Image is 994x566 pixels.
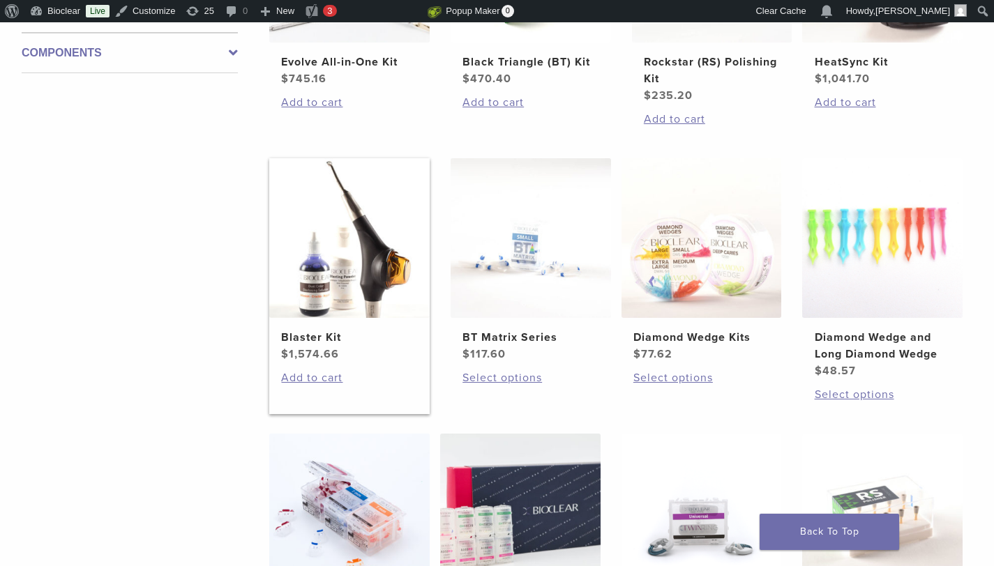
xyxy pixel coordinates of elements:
span: $ [815,72,822,86]
h2: Evolve All-in-One Kit [281,54,417,70]
a: Diamond Wedge KitsDiamond Wedge Kits $77.62 [622,158,782,363]
a: Add to cart: “HeatSync Kit” [815,94,951,111]
h2: Blaster Kit [281,329,417,346]
span: $ [815,364,822,378]
bdi: 77.62 [633,347,672,361]
a: Select options for “Diamond Wedge and Long Diamond Wedge” [815,386,951,403]
a: BT Matrix SeriesBT Matrix Series $117.60 [451,158,611,363]
span: 0 [502,5,514,17]
span: 3 [327,6,332,16]
a: Select options for “BT Matrix Series” [462,369,598,386]
h2: Diamond Wedge Kits [633,329,769,346]
span: [PERSON_NAME] [875,6,950,16]
span: $ [462,72,470,86]
a: Add to cart: “Blaster Kit” [281,369,417,386]
bdi: 1,574.66 [281,347,339,361]
a: Back To Top [760,514,899,550]
span: $ [644,89,652,102]
bdi: 1,041.70 [815,72,870,86]
label: Components [22,45,238,61]
bdi: 235.20 [644,89,693,102]
bdi: 470.40 [462,72,511,86]
h2: BT Matrix Series [462,329,598,346]
img: Views over 48 hours. Click for more Jetpack Stats. [349,3,428,20]
a: Live [86,5,110,17]
bdi: 117.60 [462,347,506,361]
img: Blaster Kit [269,158,430,319]
span: $ [281,72,289,86]
h2: HeatSync Kit [815,54,951,70]
a: Diamond Wedge and Long Diamond WedgeDiamond Wedge and Long Diamond Wedge $48.57 [802,158,963,380]
h2: Rockstar (RS) Polishing Kit [644,54,780,87]
a: Add to cart: “Rockstar (RS) Polishing Kit” [644,111,780,128]
img: Diamond Wedge Kits [622,158,782,319]
img: Diamond Wedge and Long Diamond Wedge [802,158,963,319]
bdi: 48.57 [815,364,856,378]
h2: Diamond Wedge and Long Diamond Wedge [815,329,951,362]
a: Add to cart: “Evolve All-in-One Kit” [281,94,417,111]
span: $ [633,347,641,361]
a: Add to cart: “Black Triangle (BT) Kit” [462,94,598,111]
h2: Black Triangle (BT) Kit [462,54,598,70]
span: $ [281,347,289,361]
a: Select options for “Diamond Wedge Kits” [633,369,769,386]
span: $ [462,347,470,361]
img: BT Matrix Series [451,158,611,319]
a: Blaster KitBlaster Kit $1,574.66 [269,158,430,363]
bdi: 745.16 [281,72,326,86]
